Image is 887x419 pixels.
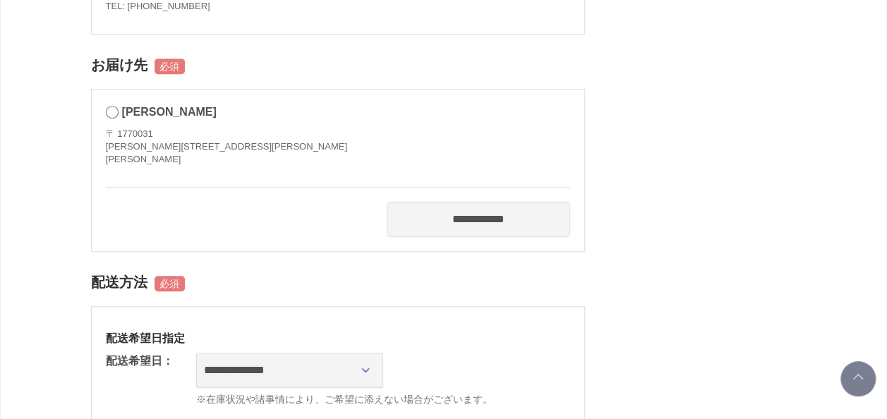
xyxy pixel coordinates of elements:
span: ※在庫状況や諸事情により、ご希望に添えない場合がございます。 [196,392,570,407]
h2: お届け先 [91,49,585,82]
h3: 配送希望日指定 [106,331,570,346]
address: 〒 1770031 [PERSON_NAME][STREET_ADDRESS][PERSON_NAME] [PERSON_NAME] [106,128,347,166]
span: [PERSON_NAME] [122,106,217,118]
dt: 配送希望日： [106,353,174,370]
h2: 配送方法 [91,266,585,299]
